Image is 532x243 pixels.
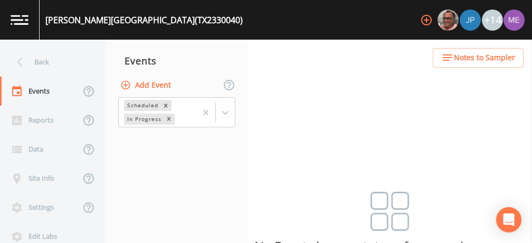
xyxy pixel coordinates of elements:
button: Notes to Sampler [433,48,524,68]
div: Scheduled [124,100,160,111]
div: +14 [482,10,503,31]
div: Mike Franklin [437,10,459,31]
div: Open Intercom Messenger [496,207,521,232]
span: Notes to Sampler [454,51,515,64]
button: Add Event [118,76,175,95]
div: Events [106,48,248,74]
img: logo [11,15,28,25]
div: In Progress [124,114,163,125]
img: svg%3e [370,192,410,231]
img: e2d790fa78825a4bb76dcb6ab311d44c [438,10,459,31]
div: Remove In Progress [163,114,175,125]
div: Remove Scheduled [160,100,172,111]
img: d4d65db7c401dd99d63b7ad86343d265 [503,10,525,31]
img: 41241ef155101aa6d92a04480b0d0000 [460,10,481,31]
div: Joshua gere Paul [459,10,481,31]
div: [PERSON_NAME][GEOGRAPHIC_DATA] (TX2330040) [45,14,243,26]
